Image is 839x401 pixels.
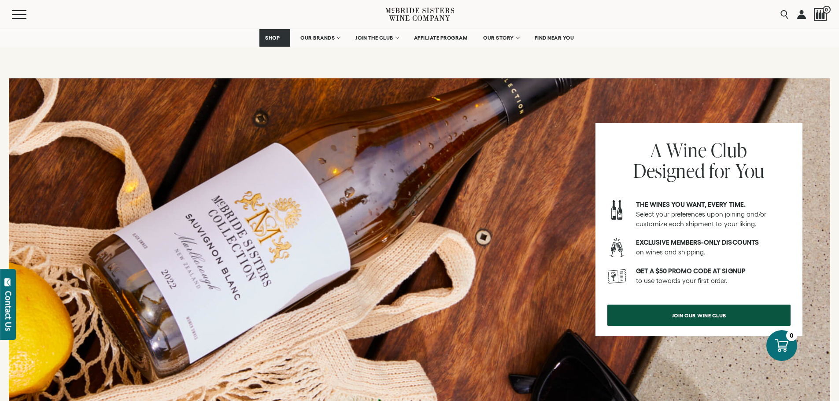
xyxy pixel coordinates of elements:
a: FIND NEAR YOU [529,29,580,47]
a: OUR STORY [477,29,525,47]
span: Join our wine club [657,307,742,324]
div: 0 [786,330,797,341]
span: 0 [823,6,831,14]
strong: Exclusive members-only discounts [636,239,759,246]
a: JOIN THE CLUB [350,29,404,47]
a: SHOP [259,29,290,47]
a: AFFILIATE PROGRAM [408,29,473,47]
span: Club [711,137,747,163]
span: OUR BRANDS [300,35,335,41]
span: You [736,158,765,184]
span: AFFILIATE PROGRAM [414,35,468,41]
span: JOIN THE CLUB [355,35,393,41]
span: A [651,137,662,163]
span: OUR STORY [483,35,514,41]
strong: GET A $50 PROMO CODE AT SIGNUP [636,267,746,275]
a: Join our wine club [607,305,791,326]
span: Wine [666,137,706,163]
p: on wines and shipping. [636,238,791,257]
button: Mobile Menu Trigger [12,10,44,19]
a: OUR BRANDS [295,29,345,47]
span: Designed [633,158,705,184]
span: for [709,158,731,184]
p: Select your preferences upon joining and/or customize each shipment to your liking. [636,200,791,229]
p: to use towards your first order. [636,266,791,286]
span: SHOP [265,35,280,41]
div: Contact Us [4,291,13,331]
span: FIND NEAR YOU [535,35,574,41]
strong: The wines you want, every time. [636,201,746,208]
